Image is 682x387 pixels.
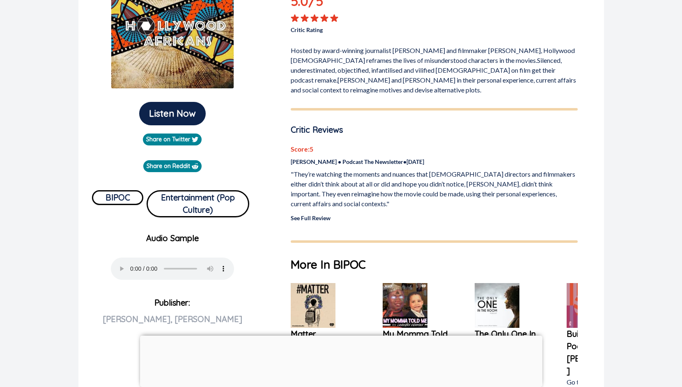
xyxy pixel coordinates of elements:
button: Entertainment (Pop Culture) [147,190,249,217]
a: Matter [291,328,356,340]
button: Listen Now [139,102,206,125]
p: "They’re watching the moments and nuances that [DEMOGRAPHIC_DATA] directors and filmmakers either... [291,169,578,209]
p: [PERSON_NAME] • Podcast The Newsletter • [DATE] [291,157,578,166]
a: My Momma Told Me with [PERSON_NAME] [383,328,448,377]
p: Audio Sample [85,232,260,244]
span: [PERSON_NAME], [PERSON_NAME] [103,314,242,324]
p: Critic Reviews [291,124,578,136]
p: Go to Podcast [567,377,632,387]
img: Matter [291,283,335,328]
img: The Only One In The Room [475,283,519,328]
iframe: Advertisement [140,336,542,385]
p: Critic Rating [291,22,434,34]
a: Building Black Podcast with [PERSON_NAME] [567,328,632,377]
audio: Your browser does not support the audio element [111,258,234,280]
p: Score: 5 [291,144,578,154]
img: My Momma Told Me with Langston Kerman [383,283,427,328]
a: BIPOC [92,187,143,217]
img: Building Black Podcast with Hauwa Otori [567,283,611,328]
a: See Full Review [291,214,331,221]
button: BIPOC [92,190,143,205]
p: Publisher: [85,295,260,354]
a: Entertainment (Pop Culture) [147,187,249,217]
h1: More In BIPOC [291,256,578,273]
a: Share on Twitter [143,134,202,145]
a: Share on Reddit [143,160,202,172]
a: The Only One In The Room [475,328,540,352]
p: Hosted by award-winning journalist [PERSON_NAME] and filmmaker [PERSON_NAME], Hollywood [DEMOGRAP... [291,42,578,95]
